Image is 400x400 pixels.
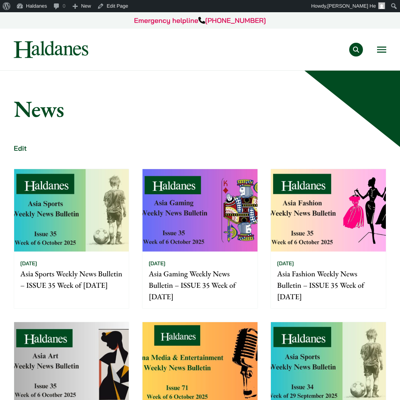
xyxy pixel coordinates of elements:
[149,268,251,302] p: Asia Gaming Weekly News Bulletin – ISSUE 35 Week of [DATE]
[270,169,386,309] a: [DATE] Asia Fashion Weekly News Bulletin – ISSUE 35 Week of [DATE]
[14,169,129,309] a: [DATE] Asia Sports Weekly News Bulletin – ISSUE 35 Week of [DATE]
[134,16,266,25] a: Emergency helpline[PHONE_NUMBER]
[277,260,294,267] time: [DATE]
[149,260,165,267] time: [DATE]
[14,41,88,58] img: Logo of Haldanes
[14,95,386,123] h1: News
[142,169,257,309] a: [DATE] Asia Gaming Weekly News Bulletin – ISSUE 35 Week of [DATE]
[349,43,363,56] button: Search
[20,268,123,291] p: Asia Sports Weekly News Bulletin – ISSUE 35 Week of [DATE]
[20,260,37,267] time: [DATE]
[377,47,386,53] button: Open menu
[277,268,379,302] p: Asia Fashion Weekly News Bulletin – ISSUE 35 Week of [DATE]
[327,3,376,9] span: [PERSON_NAME] He
[14,144,27,153] a: Edit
